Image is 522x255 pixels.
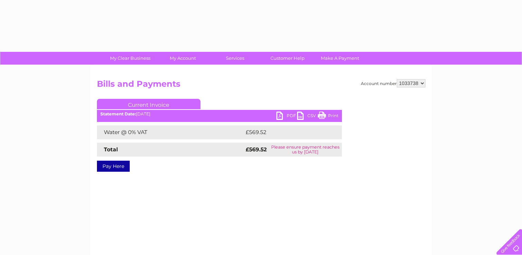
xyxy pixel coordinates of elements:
b: Statement Date: [100,111,136,116]
a: Print [318,112,338,122]
a: My Account [154,52,211,65]
a: Make A Payment [312,52,368,65]
div: [DATE] [97,112,342,116]
div: Account number [361,79,425,87]
strong: £569.52 [246,146,267,153]
a: PDF [276,112,297,122]
td: Please ensure payment reaches us by [DATE] [269,143,342,157]
a: Services [207,52,264,65]
a: Current Invoice [97,99,200,109]
td: £569.52 [244,125,330,139]
strong: Total [104,146,118,153]
a: My Clear Business [102,52,159,65]
h2: Bills and Payments [97,79,425,92]
a: CSV [297,112,318,122]
a: Customer Help [259,52,316,65]
td: Water @ 0% VAT [97,125,244,139]
a: Pay Here [97,161,130,172]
